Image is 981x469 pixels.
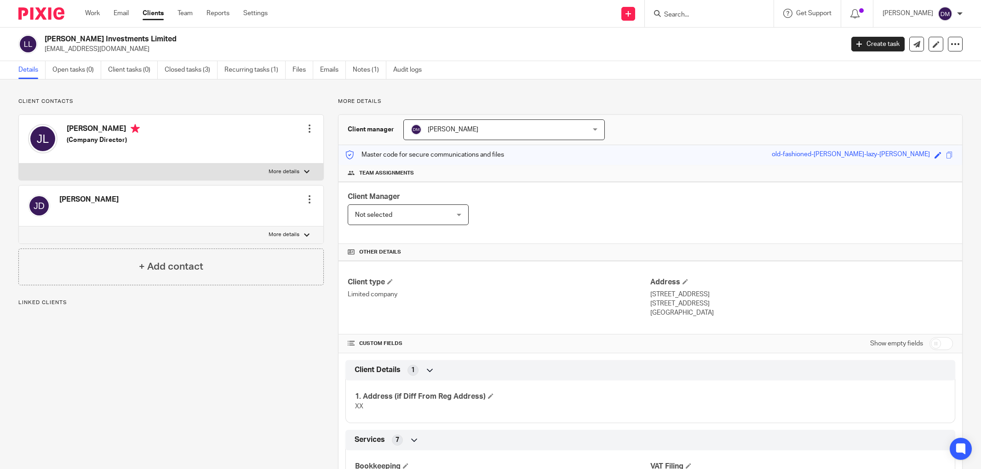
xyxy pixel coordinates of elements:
[883,9,933,18] p: [PERSON_NAME]
[293,61,313,79] a: Files
[355,403,363,410] span: XX
[353,61,386,79] a: Notes (1)
[650,308,953,317] p: [GEOGRAPHIC_DATA]
[108,61,158,79] a: Client tasks (0)
[320,61,346,79] a: Emails
[851,37,905,51] a: Create task
[114,9,129,18] a: Email
[355,212,392,218] span: Not selected
[131,124,140,133] i: Primary
[650,290,953,299] p: [STREET_ADDRESS]
[359,170,414,177] span: Team assignments
[143,9,164,18] a: Clients
[85,9,100,18] a: Work
[650,277,953,287] h4: Address
[355,365,401,375] span: Client Details
[269,231,299,238] p: More details
[45,45,838,54] p: [EMAIL_ADDRESS][DOMAIN_NAME]
[348,340,650,347] h4: CUSTOM FIELDS
[67,136,140,145] h5: (Company Director)
[411,124,422,135] img: svg%3E
[355,392,650,401] h4: 1. Address (if Diff From Reg Address)
[165,61,218,79] a: Closed tasks (3)
[139,260,203,274] h4: + Add contact
[178,9,193,18] a: Team
[348,125,394,134] h3: Client manager
[59,195,119,204] h4: [PERSON_NAME]
[396,435,399,445] span: 7
[28,195,50,217] img: svg%3E
[269,168,299,175] p: More details
[650,299,953,308] p: [STREET_ADDRESS]
[224,61,286,79] a: Recurring tasks (1)
[18,34,38,54] img: svg%3E
[359,249,401,256] span: Other details
[52,61,101,79] a: Open tasks (0)
[870,339,923,348] label: Show empty fields
[938,6,952,21] img: svg%3E
[18,299,324,306] p: Linked clients
[348,193,400,200] span: Client Manager
[243,9,268,18] a: Settings
[663,11,746,19] input: Search
[355,435,385,445] span: Services
[338,98,963,105] p: More details
[18,98,324,105] p: Client contacts
[28,124,57,153] img: svg%3E
[67,124,140,136] h4: [PERSON_NAME]
[18,7,64,20] img: Pixie
[411,366,415,375] span: 1
[345,150,504,159] p: Master code for secure communications and files
[207,9,229,18] a: Reports
[428,126,478,133] span: [PERSON_NAME]
[393,61,429,79] a: Audit logs
[796,10,832,17] span: Get Support
[18,61,46,79] a: Details
[348,277,650,287] h4: Client type
[348,290,650,299] p: Limited company
[45,34,679,44] h2: [PERSON_NAME] Investments Limited
[772,150,930,160] div: old-fashioned-[PERSON_NAME]-lazy-[PERSON_NAME]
